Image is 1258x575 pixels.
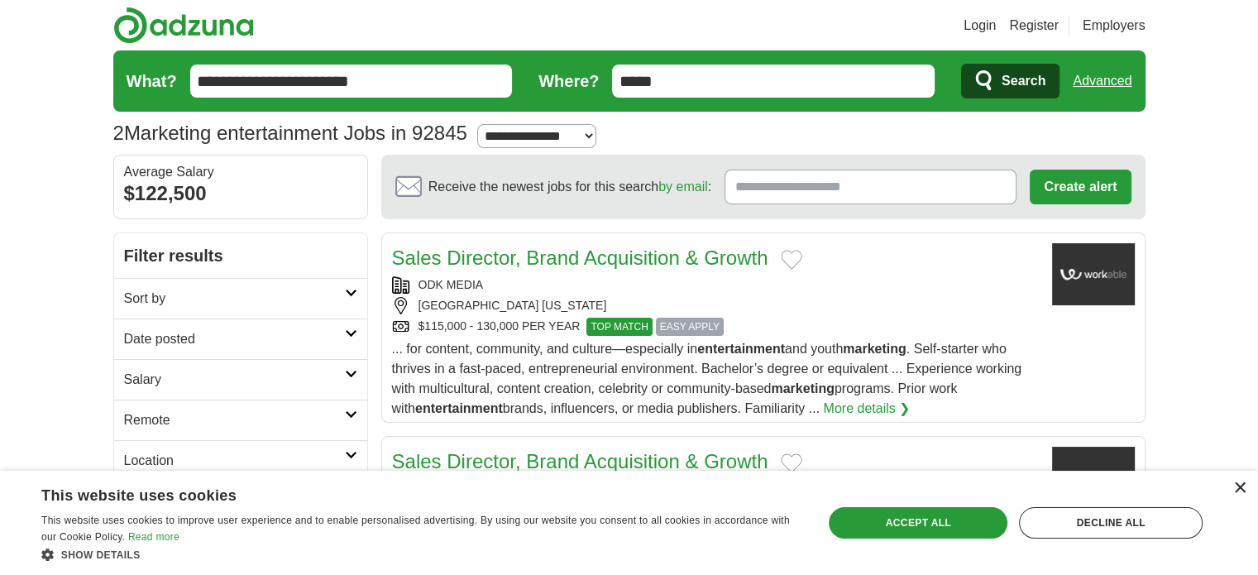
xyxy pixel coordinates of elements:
[843,342,906,356] strong: marketing
[114,400,367,440] a: Remote
[781,453,802,473] button: Add to favorite jobs
[124,410,345,430] h2: Remote
[124,451,345,471] h2: Location
[124,165,357,179] div: Average Salary
[41,546,800,563] div: Show details
[781,250,802,270] button: Add to favorite jobs
[697,342,785,356] strong: entertainment
[829,507,1007,539] div: Accept all
[392,318,1039,336] div: $115,000 - 130,000 PER YEAR
[823,399,910,419] a: More details ❯
[961,64,1059,98] button: Search
[114,319,367,359] a: Date posted
[428,177,711,197] span: Receive the newest jobs for this search :
[61,549,141,561] span: Show details
[1052,243,1135,305] img: Company logo
[392,342,1022,415] span: ... for content, community, and culture—especially in and youth . Self-starter who thrives in a f...
[1083,16,1146,36] a: Employers
[114,359,367,400] a: Salary
[124,179,357,208] div: $122,500
[124,329,345,349] h2: Date posted
[1019,507,1203,539] div: Decline all
[771,381,834,395] strong: marketing
[127,69,177,93] label: What?
[1233,482,1246,495] div: Close
[656,318,724,336] span: EASY APPLY
[1002,65,1045,98] span: Search
[1073,65,1131,98] a: Advanced
[586,318,652,336] span: TOP MATCH
[1030,170,1131,204] button: Create alert
[124,289,345,309] h2: Sort by
[964,16,996,36] a: Login
[1052,447,1135,509] img: Company logo
[114,233,367,278] h2: Filter results
[392,297,1039,314] div: [GEOGRAPHIC_DATA] [US_STATE]
[113,118,124,148] span: 2
[538,69,599,93] label: Where?
[392,450,768,472] a: Sales Director, Brand Acquisition & Growth
[392,276,1039,294] div: ODK MEDIA
[658,180,708,194] a: by email
[41,515,790,543] span: This website uses cookies to improve user experience and to enable personalised advertising. By u...
[128,531,179,543] a: Read more, opens a new window
[114,278,367,319] a: Sort by
[41,481,758,506] div: This website uses cookies
[415,401,503,415] strong: entertainment
[113,7,254,44] img: Adzuna logo
[392,247,768,269] a: Sales Director, Brand Acquisition & Growth
[124,370,345,390] h2: Salary
[113,122,467,144] h1: Marketing entertainment Jobs in 92845
[1009,16,1059,36] a: Register
[114,440,367,481] a: Location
